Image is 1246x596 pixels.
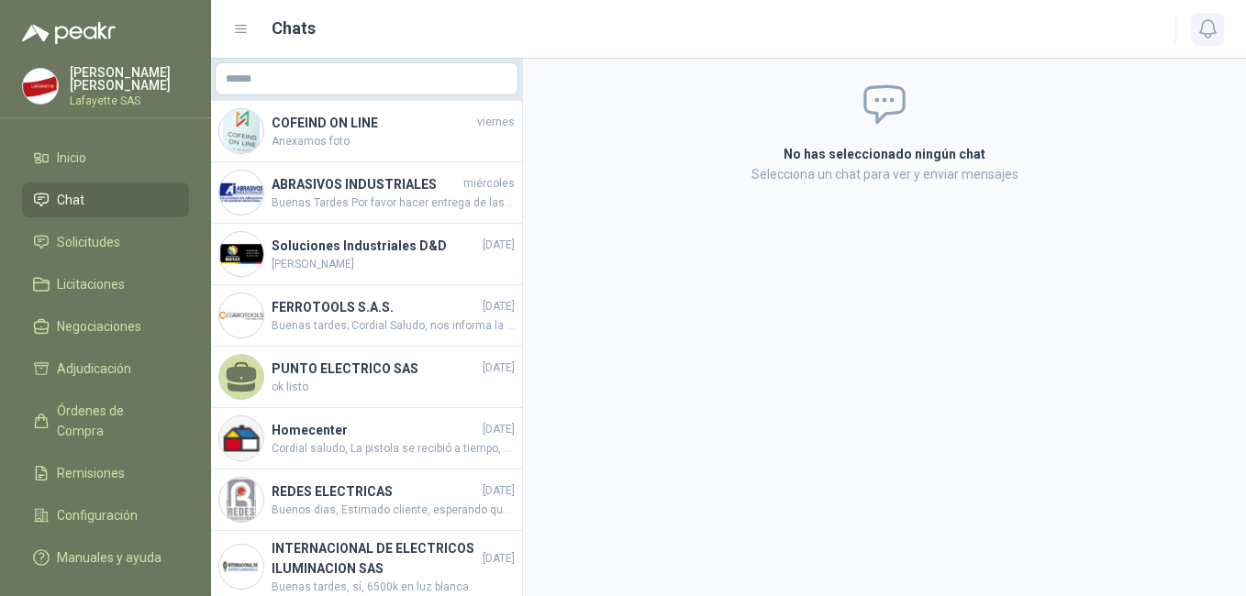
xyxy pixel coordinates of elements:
[211,101,522,162] a: Company LogoCOFEIND ON LINEviernesAnexamos foto
[219,478,263,522] img: Company Logo
[57,232,120,252] span: Solicitudes
[272,174,460,194] h4: ABRASIVOS INDUSTRIALES
[272,256,515,273] span: [PERSON_NAME]
[57,547,161,568] span: Manuales y ayuda
[57,359,131,379] span: Adjudicación
[483,237,515,254] span: [DATE]
[22,182,189,217] a: Chat
[463,175,515,193] span: miércoles
[57,505,138,525] span: Configuración
[483,550,515,568] span: [DATE]
[22,267,189,302] a: Licitaciones
[483,421,515,438] span: [DATE]
[219,545,263,589] img: Company Logo
[211,224,522,285] a: Company LogoSoluciones Industriales D&D[DATE][PERSON_NAME]
[219,232,263,276] img: Company Logo
[22,309,189,344] a: Negociaciones
[272,481,479,502] h4: REDES ELECTRICAS
[219,171,263,215] img: Company Logo
[483,359,515,377] span: [DATE]
[22,225,189,259] a: Solicitudes
[272,538,479,579] h4: INTERNACIONAL DE ELECTRICOS ILUMINACION SAS
[272,420,479,440] h4: Homecenter
[272,194,515,212] span: Buenas Tardes Por favor hacer entrega de las 9 unidades
[211,285,522,347] a: Company LogoFERROTOOLS S.A.S.[DATE]Buenas tardes; Cordial Saludo, nos informa la transportadora q...
[272,440,515,458] span: Cordial saludo, La pistola se recibió a tiempo, por lo cual no se va a generar devolución, nos qu...
[564,164,1205,184] p: Selecciona un chat para ver y enviar mensajes
[219,109,263,153] img: Company Logo
[211,347,522,408] a: PUNTO ELECTRICO SAS[DATE]ok listo
[564,144,1205,164] h2: No has seleccionado ningún chat
[272,579,515,596] span: Buenas tardes, sí, 6500k en luz blanca.
[57,463,125,483] span: Remisiones
[57,190,84,210] span: Chat
[272,502,515,519] span: Buenos dias, Estimado cliente, esperando que se encuentre bien, se cotiza la referencia solicitad...
[22,540,189,575] a: Manuales y ayuda
[57,401,172,441] span: Órdenes de Compra
[272,16,316,41] h1: Chats
[483,482,515,500] span: [DATE]
[23,69,58,104] img: Company Logo
[22,498,189,533] a: Configuración
[219,293,263,337] img: Company Logo
[272,133,515,150] span: Anexamos foto
[70,66,189,92] p: [PERSON_NAME] [PERSON_NAME]
[211,162,522,224] a: Company LogoABRASIVOS INDUSTRIALESmiércolesBuenas Tardes Por favor hacer entrega de las 9 unidades
[272,113,473,133] h4: COFEIND ON LINE
[272,317,515,335] span: Buenas tardes; Cordial Saludo, nos informa la transportadora que la entrega presento una novedad ...
[219,416,263,460] img: Company Logo
[211,469,522,531] a: Company LogoREDES ELECTRICAS[DATE]Buenos dias, Estimado cliente, esperando que se encuentre bien,...
[483,298,515,315] span: [DATE]
[272,236,479,256] h4: Soluciones Industriales D&D
[272,379,515,396] span: ok listo
[22,140,189,175] a: Inicio
[477,114,515,131] span: viernes
[22,393,189,448] a: Órdenes de Compra
[57,274,125,294] span: Licitaciones
[272,359,479,379] h4: PUNTO ELECTRICO SAS
[272,297,479,317] h4: FERROTOOLS S.A.S.
[57,316,141,337] span: Negociaciones
[22,351,189,386] a: Adjudicación
[70,95,189,106] p: Lafayette SAS
[22,456,189,491] a: Remisiones
[57,148,86,168] span: Inicio
[22,22,116,44] img: Logo peakr
[211,408,522,469] a: Company LogoHomecenter[DATE]Cordial saludo, La pistola se recibió a tiempo, por lo cual no se va ...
